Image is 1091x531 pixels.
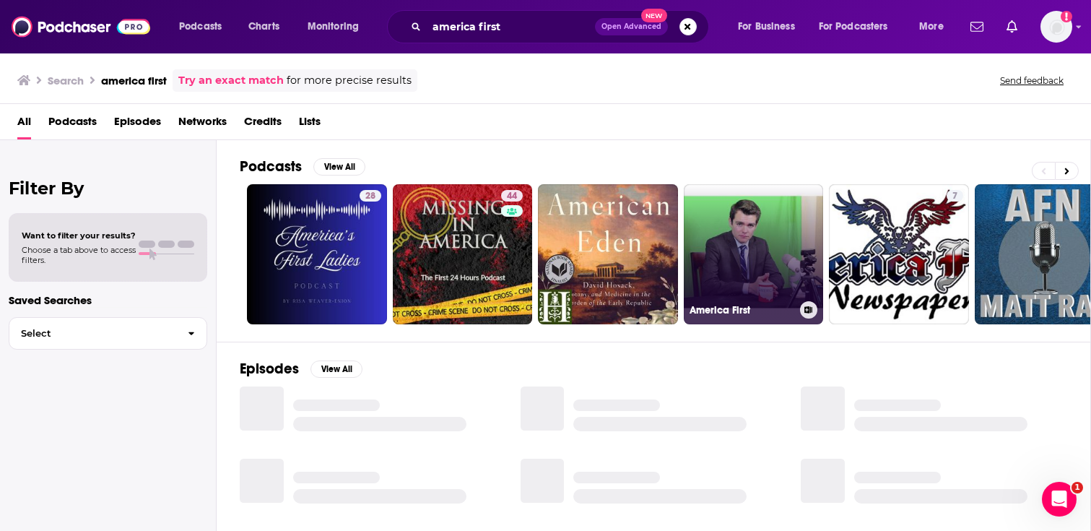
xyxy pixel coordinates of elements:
[595,18,668,35] button: Open AdvancedNew
[1040,11,1072,43] span: Logged in as gussent
[690,304,794,316] h3: America First
[641,9,667,22] span: New
[9,317,207,350] button: Select
[393,184,533,324] a: 44
[728,15,813,38] button: open menu
[9,178,207,199] h2: Filter By
[22,230,136,241] span: Want to filter your results?
[909,15,962,38] button: open menu
[427,15,595,38] input: Search podcasts, credits, & more...
[48,74,84,87] h3: Search
[287,72,412,89] span: for more precise results
[248,17,279,37] span: Charts
[1072,482,1083,493] span: 1
[819,17,888,37] span: For Podcasters
[101,74,167,87] h3: america first
[240,157,302,176] h2: Podcasts
[947,190,963,202] a: 7
[507,189,517,204] span: 44
[48,110,97,139] a: Podcasts
[919,17,944,37] span: More
[240,360,299,378] h2: Episodes
[601,23,661,30] span: Open Advanced
[829,184,969,324] a: 7
[952,189,957,204] span: 7
[1001,14,1023,39] a: Show notifications dropdown
[12,13,150,40] img: Podchaser - Follow, Share and Rate Podcasts
[401,10,723,43] div: Search podcasts, credits, & more...
[9,329,176,338] span: Select
[365,189,375,204] span: 28
[1040,11,1072,43] img: User Profile
[22,245,136,265] span: Choose a tab above to access filters.
[240,360,362,378] a: EpisodesView All
[308,17,359,37] span: Monitoring
[310,361,362,378] button: View All
[313,158,365,176] button: View All
[179,17,222,37] span: Podcasts
[244,110,282,139] a: Credits
[169,15,240,38] button: open menu
[178,110,227,139] a: Networks
[17,110,31,139] a: All
[501,190,523,202] a: 44
[9,293,207,307] p: Saved Searches
[297,15,378,38] button: open menu
[738,17,795,37] span: For Business
[684,184,824,324] a: America First
[809,15,909,38] button: open menu
[965,14,989,39] a: Show notifications dropdown
[114,110,161,139] a: Episodes
[1061,11,1072,22] svg: Add a profile image
[299,110,321,139] a: Lists
[996,74,1068,87] button: Send feedback
[247,184,387,324] a: 28
[240,157,365,176] a: PodcastsView All
[360,190,381,202] a: 28
[239,15,288,38] a: Charts
[1040,11,1072,43] button: Show profile menu
[178,72,284,89] a: Try an exact match
[1042,482,1077,517] iframe: Intercom live chat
